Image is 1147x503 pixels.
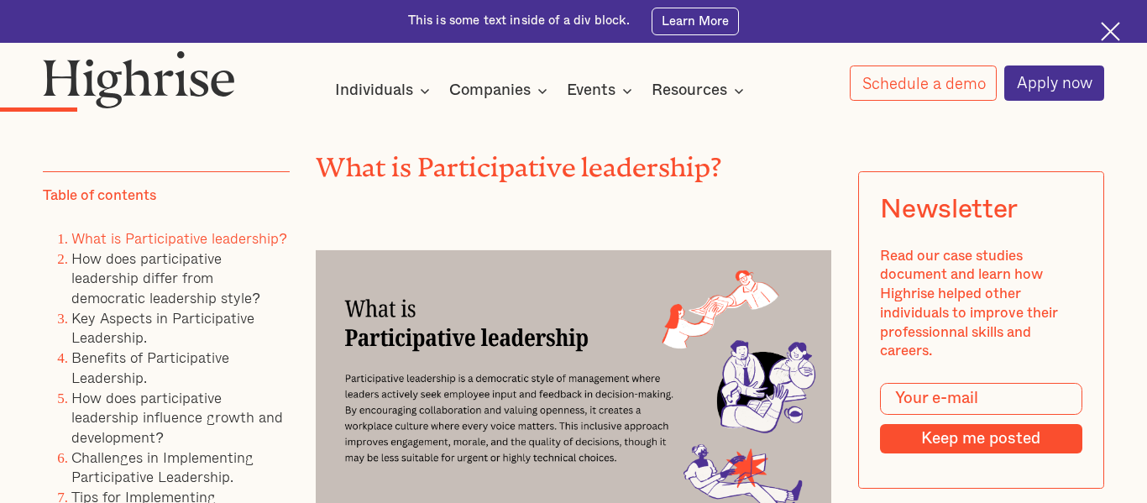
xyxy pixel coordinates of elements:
[71,347,229,390] a: Benefits of Participative Leadership.
[71,227,287,249] a: What is Participative leadership?
[567,81,637,101] div: Events
[567,81,615,101] div: Events
[1004,65,1104,101] a: Apply now
[880,383,1082,415] input: Your e-mail
[71,307,254,349] a: Key Aspects in Participative Leadership.
[880,247,1082,361] div: Read our case studies document and learn how Highrise helped other individuals to improve their p...
[880,424,1082,454] input: Keep me posted
[880,383,1082,454] form: Modal Form
[1101,22,1120,41] img: Cross icon
[43,187,156,207] div: Table of contents
[652,81,749,101] div: Resources
[449,81,553,101] div: Companies
[71,247,260,309] a: How does participative leadership differ from democratic leadership style?
[335,81,435,101] div: Individuals
[316,145,831,176] h2: What is Participative leadership?
[652,8,739,35] a: Learn More
[408,13,631,29] div: This is some text inside of a div block.
[850,65,998,101] a: Schedule a demo
[71,386,283,448] a: How does participative leadership influence growth and development?
[43,50,234,108] img: Highrise logo
[880,195,1018,226] div: Newsletter
[449,81,531,101] div: Companies
[652,81,727,101] div: Resources
[335,81,413,101] div: Individuals
[71,446,254,489] a: Challenges in Implementing Participative Leadership.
